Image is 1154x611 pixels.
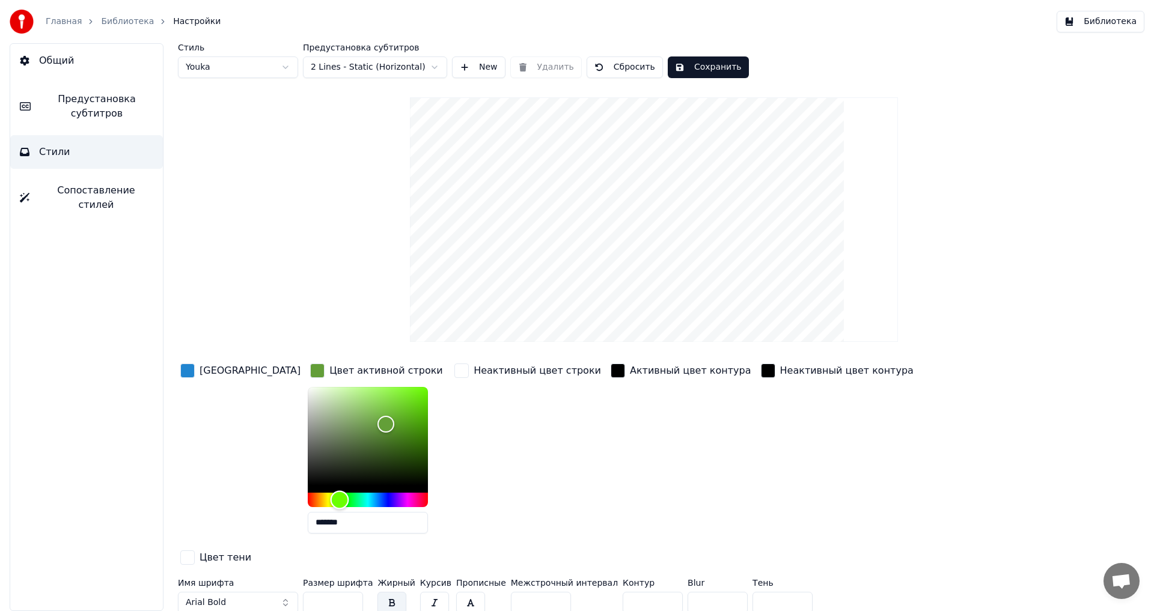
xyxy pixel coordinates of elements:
[178,361,303,380] button: [GEOGRAPHIC_DATA]
[308,493,428,507] div: Hue
[474,363,601,378] div: Неактивный цвет строки
[39,183,153,212] span: Сопоставление стилей
[186,597,226,609] span: Arial Bold
[10,44,163,78] button: Общий
[456,579,506,587] label: Прописные
[303,579,373,587] label: Размер шрифта
[303,43,447,52] label: Предустановка субтитров
[608,361,754,380] button: Активный цвет контура
[1057,11,1144,32] button: Библиотека
[420,579,451,587] label: Курсив
[452,56,505,78] button: New
[668,56,749,78] button: Сохранить
[688,579,748,587] label: Blur
[377,579,415,587] label: Жирный
[10,82,163,130] button: Предустановка субтитров
[452,361,603,380] button: Неактивный цвет строки
[173,16,221,28] span: Настройки
[10,10,34,34] img: youka
[178,548,254,567] button: Цвет тени
[178,579,298,587] label: Имя шрифта
[587,56,663,78] button: Сбросить
[623,579,683,587] label: Контур
[10,135,163,169] button: Стили
[46,16,221,28] nav: breadcrumb
[753,579,813,587] label: Тень
[329,363,443,378] div: Цвет активной строки
[308,361,445,380] button: Цвет активной строки
[101,16,154,28] a: Библиотека
[39,145,70,159] span: Стили
[630,363,751,378] div: Активный цвет контура
[759,361,916,380] button: Неактивный цвет контура
[10,174,163,222] button: Сопоставление стилей
[200,550,251,565] div: Цвет тени
[40,92,153,121] span: Предустановка субтитров
[780,363,914,378] div: Неактивный цвет контура
[46,16,82,28] a: Главная
[511,579,618,587] label: Межстрочный интервал
[200,363,301,378] div: [GEOGRAPHIC_DATA]
[1104,563,1140,599] a: Открытый чат
[178,43,298,52] label: Стиль
[39,53,74,68] span: Общий
[308,387,428,485] div: Color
